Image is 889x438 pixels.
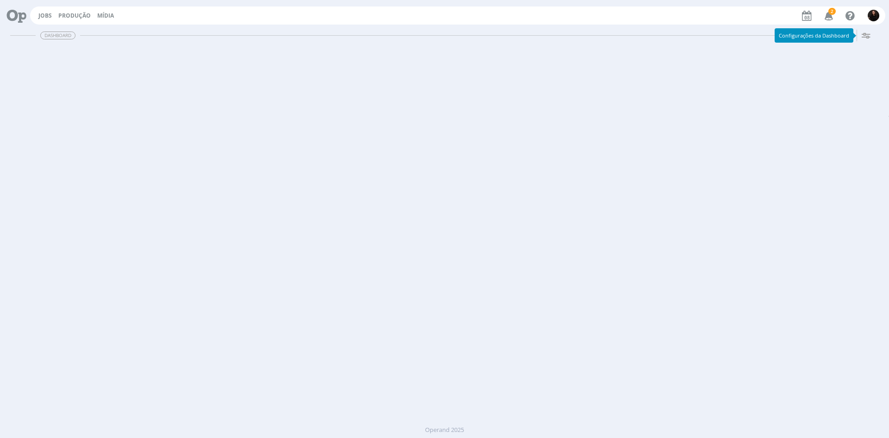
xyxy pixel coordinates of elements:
[97,12,114,19] a: Mídia
[36,12,55,19] button: Jobs
[40,32,75,39] span: Dashboard
[867,7,880,24] button: S
[775,28,853,43] div: Configurações da Dashboard
[56,12,94,19] button: Produção
[38,12,52,19] a: Jobs
[819,7,838,24] button: 2
[94,12,117,19] button: Mídia
[868,10,879,21] img: S
[58,12,91,19] a: Produção
[828,8,836,15] span: 2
